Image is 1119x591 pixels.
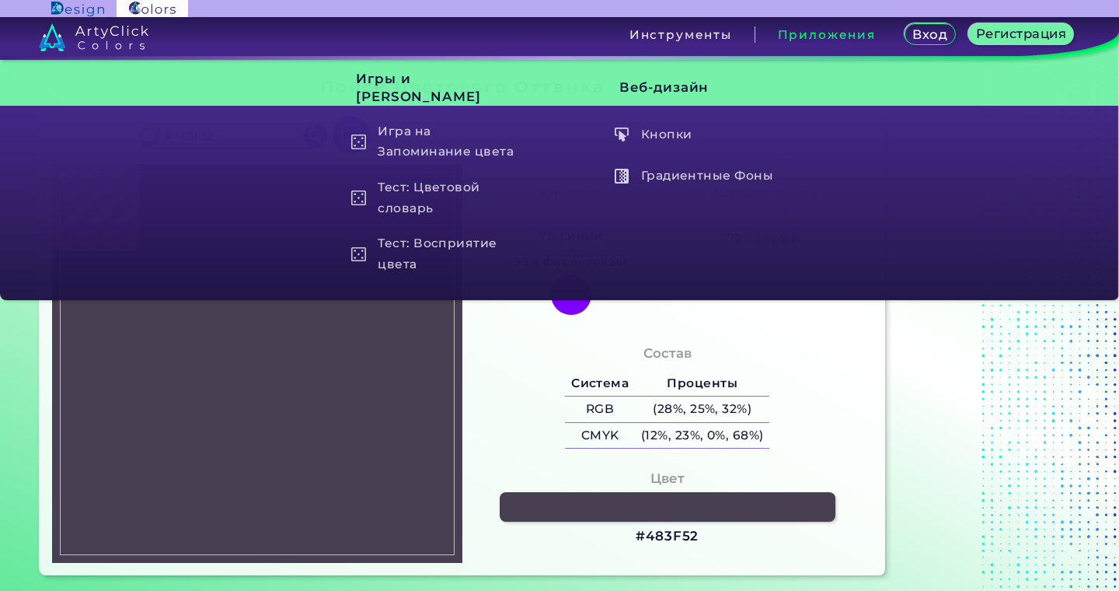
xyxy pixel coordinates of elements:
[351,191,366,205] img: icon_game_white.svg
[60,172,455,555] img: 3266d78e-4943-48dc-9479-281c3bd9fb89
[605,162,789,191] a: Градиентные Фоны
[636,528,699,544] ya-tr-span: #483F52
[343,232,526,276] a: Тест: Восприятие цвета
[571,376,629,390] ya-tr-span: Система
[615,128,629,142] img: icon_click_button_white.svg
[581,428,619,442] ya-tr-span: CMYK
[980,26,1061,40] ya-tr-span: Регистрация
[667,376,737,390] ya-tr-span: Проценты
[641,166,773,186] ya-tr-span: Градиентные Фоны
[51,2,103,16] img: Логотип ArtyClick Design
[907,25,953,44] a: Вход
[351,247,366,262] img: icon_game_white.svg
[351,135,366,149] img: icon_game_white.svg
[615,169,629,184] img: icon_gradient_white.svg
[915,27,946,41] ya-tr-span: Вход
[635,423,769,449] h5: (12%, 23%, 0%, 68%)
[378,177,523,219] ya-tr-span: Тест: Цветовой словарь
[378,121,523,163] ya-tr-span: Игра на Запоминание цвета
[650,470,685,486] ya-tr-span: Цвет
[974,25,1068,44] a: Регистрация
[641,124,692,145] ya-tr-span: Кнопки
[343,176,526,220] a: Тест: Цветовой словарь
[343,120,526,164] a: Игра на Запоминание цвета
[39,23,148,51] img: logo_artyclick_colors_white.svg
[356,70,500,107] ya-tr-span: Игры и [PERSON_NAME]
[605,120,789,149] a: Кнопки
[629,27,732,42] ya-tr-span: Инструменты
[378,233,523,275] ya-tr-span: Тест: Восприятие цвета
[619,79,709,97] ya-tr-span: Веб-дизайн
[586,401,614,416] ya-tr-span: RGB
[778,27,876,42] ya-tr-span: Приложения
[635,397,769,422] h5: (28%, 25%, 32%)
[643,345,692,361] ya-tr-span: Состав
